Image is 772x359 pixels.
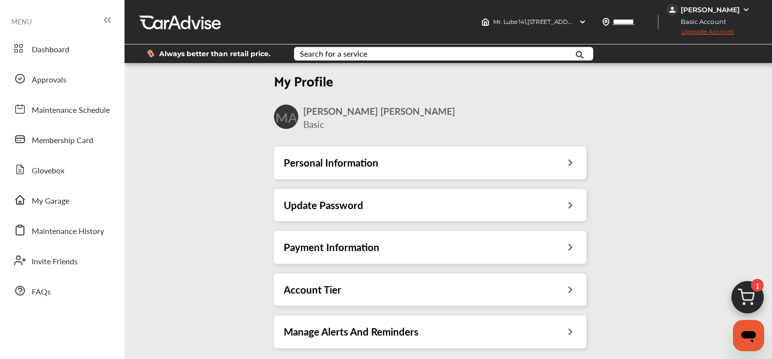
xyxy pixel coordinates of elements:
h3: Payment Information [284,241,379,253]
a: Dashboard [9,36,115,61]
span: Mr. Lube 141 , [STREET_ADDRESS] Burnaby , BC V5B 1S7 [493,18,642,25]
span: MENU [11,18,32,25]
h2: MA [275,108,297,126]
img: cart_icon.3d0951e8.svg [724,276,771,323]
span: Maintenance History [32,225,104,238]
span: Dashboard [32,43,69,56]
span: Upgrade Account [667,28,734,40]
div: Search for a service [300,50,367,58]
img: header-down-arrow.9dd2ce7d.svg [579,18,586,26]
span: Glovebox [32,165,64,177]
span: FAQs [32,286,51,298]
img: location_vector.a44bc228.svg [602,18,610,26]
span: 1 [751,279,764,292]
iframe: Button to launch messaging window [733,320,764,351]
span: Basic Account [668,17,733,27]
span: Always better than retail price. [159,50,271,57]
a: Glovebox [9,157,115,182]
h3: Personal Information [284,156,378,169]
span: Maintenance Schedule [32,104,110,117]
h3: Update Password [284,199,363,211]
img: header-home-logo.8d720a4f.svg [481,18,489,26]
a: Invite Friends [9,248,115,273]
img: header-divider.bc55588e.svg [658,15,659,29]
a: Maintenance Schedule [9,96,115,122]
a: My Garage [9,187,115,212]
img: WGsFRI8htEPBVLJbROoPRyZpYNWhNONpIPPETTm6eUC0GeLEiAAAAAElFTkSuQmCC [742,6,750,14]
a: Membership Card [9,127,115,152]
h2: My Profile [274,72,586,89]
span: Approvals [32,74,66,86]
img: dollor_label_vector.a70140d1.svg [147,49,154,58]
span: Membership Card [32,134,93,147]
h3: Manage Alerts And Reminders [284,325,418,338]
a: FAQs [9,278,115,303]
div: [PERSON_NAME] [681,5,740,14]
a: Maintenance History [9,217,115,243]
img: jVpblrzwTbfkPYzPPzSLxeg0AAAAASUVORK5CYII= [667,4,678,16]
a: Approvals [9,66,115,91]
span: Invite Friends [32,255,78,268]
span: Basic [303,118,324,131]
span: My Garage [32,195,69,208]
h3: Account Tier [284,283,341,296]
span: [PERSON_NAME] [PERSON_NAME] [303,105,455,118]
